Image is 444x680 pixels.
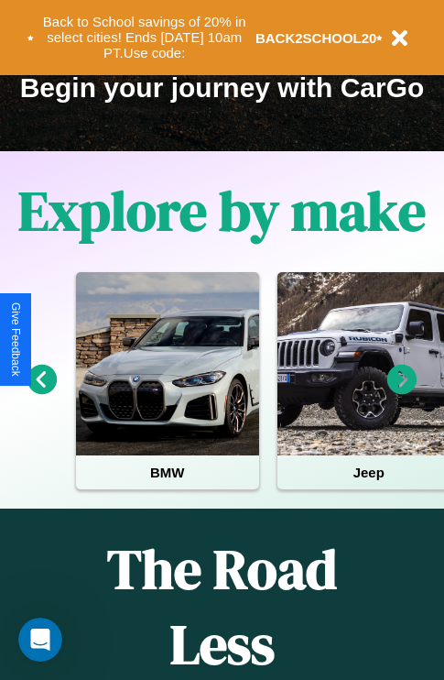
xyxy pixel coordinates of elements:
div: Give Feedback [9,302,22,377]
button: Back to School savings of 20% in select cities! Ends [DATE] 10am PT.Use code: [34,9,255,66]
h4: BMW [76,455,259,489]
iframe: Intercom live chat [18,618,62,662]
h1: Explore by make [18,173,426,248]
b: BACK2SCHOOL20 [255,30,377,46]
